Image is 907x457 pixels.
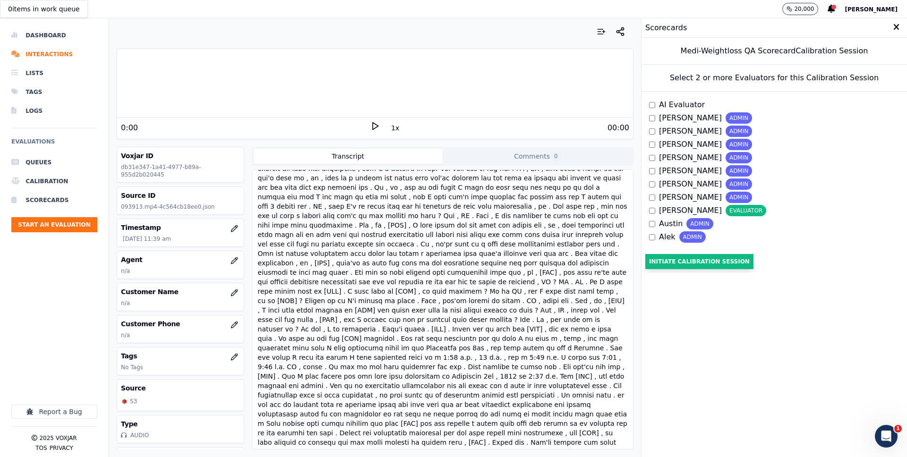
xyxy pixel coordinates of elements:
span: EVALUATOR [726,205,767,216]
span: [PERSON_NAME] [659,139,722,150]
h6: Evaluations [11,136,97,153]
a: Dashboard [11,26,97,45]
span: ADMIN [726,139,752,150]
div: Scorecards [642,18,907,38]
span: [PERSON_NAME] [659,192,722,203]
span: [PERSON_NAME] [659,126,722,137]
p: db31e347-1a41-4977-b89a-955d2b020445 [121,163,240,178]
span: [PERSON_NAME] [659,165,722,177]
input: Alek ADMIN [649,234,655,240]
span: AI Evaluator [659,99,705,110]
button: TOS [35,444,47,452]
span: Austin [659,218,683,229]
div: AUDIO [130,432,149,439]
input: [PERSON_NAME] ADMIN [649,115,655,121]
p: [DATE] 11:39 am [123,235,240,243]
a: Logs [11,102,97,120]
h3: Tags [121,351,240,361]
img: S3_icon [121,398,128,405]
span: [PERSON_NAME] [659,112,722,124]
a: Calibration [11,172,97,191]
h3: Customer Phone [121,319,240,329]
p: 20,000 [794,5,814,13]
span: Alek [659,231,676,243]
button: 1x [389,121,401,135]
div: S3 [128,396,139,407]
a: Interactions [11,45,97,64]
h3: Type [121,419,240,429]
span: ADMIN [726,112,752,124]
button: Medi-Weightloss QA ScorecardCalibration Session [642,38,907,65]
p: 093913.mp4-4c564cb18ee0.json [121,203,240,211]
input: [PERSON_NAME] ADMIN [649,155,655,161]
input: [PERSON_NAME] ADMIN [649,128,655,135]
p: 2025 Voxjar [39,434,77,442]
input: Austin ADMIN [649,221,655,227]
input: [PERSON_NAME] ADMIN [649,181,655,187]
button: Comments [443,149,632,164]
span: ADMIN [726,152,752,163]
button: Start an Evaluation [11,217,97,232]
span: [PERSON_NAME] [659,205,722,216]
h3: Agent [121,255,240,264]
p: n/a [121,267,240,275]
button: Transcript [254,149,443,164]
a: Queues [11,153,97,172]
button: Initiate Calibration Session [645,254,753,269]
input: [PERSON_NAME] ADMIN [649,195,655,201]
input: [PERSON_NAME] EVALUATOR [649,208,655,214]
span: ADMIN [726,165,752,177]
a: Lists [11,64,97,83]
h3: Timestamp [121,223,240,232]
div: Select 2 or more Evaluators for this Calibration Session [642,65,907,92]
iframe: Intercom live chat [875,425,898,448]
span: [PERSON_NAME] [845,6,898,13]
input: [PERSON_NAME] ADMIN [649,168,655,174]
button: [PERSON_NAME] [845,3,907,15]
span: 1 [894,425,902,432]
input: [PERSON_NAME] ADMIN [649,142,655,148]
a: Tags [11,83,97,102]
a: Scorecards [11,191,97,210]
div: 00:00 [608,122,629,134]
p: n/a [121,331,240,339]
h3: Voxjar ID [121,151,240,161]
span: ADMIN [726,192,752,203]
h3: Source ID [121,191,240,200]
button: Report a Bug [11,405,97,419]
div: 0:00 [121,122,138,134]
input: AI Evaluator [649,102,655,108]
span: ADMIN [726,178,752,190]
h3: Customer Name [121,287,240,296]
span: [PERSON_NAME] [659,152,722,163]
button: 20,000 [782,3,818,15]
span: [PERSON_NAME] [659,178,722,190]
span: 0 [552,152,560,161]
button: 20,000 [782,3,828,15]
span: ADMIN [686,218,713,229]
p: No Tags [121,364,240,371]
button: Privacy [50,444,73,452]
span: ADMIN [726,126,752,137]
h3: Source [121,383,240,393]
span: ADMIN [679,231,706,243]
p: n/a [121,299,240,307]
